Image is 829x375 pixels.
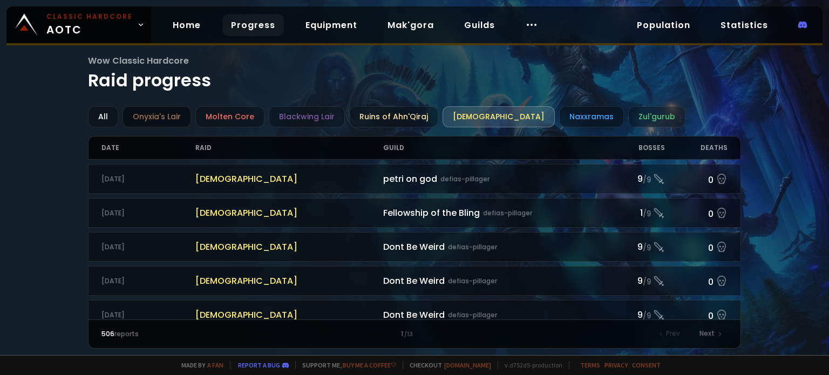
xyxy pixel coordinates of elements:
[101,208,195,218] div: [DATE]
[195,172,383,186] span: [DEMOGRAPHIC_DATA]
[448,310,497,320] small: defias-pillager
[238,361,280,369] a: Report a bug
[643,175,651,186] small: / 9
[88,54,741,93] h1: Raid progress
[343,361,396,369] a: Buy me a coffee
[665,307,728,323] div: 0
[46,12,133,38] span: AOTC
[88,106,118,127] div: All
[101,242,195,252] div: [DATE]
[448,242,497,252] small: defias-pillager
[602,274,665,288] div: 9
[383,308,602,322] div: Dont Be Weird
[632,361,661,369] a: Consent
[46,12,133,22] small: Classic Hardcore
[164,14,209,36] a: Home
[101,174,195,184] div: [DATE]
[101,276,195,286] div: [DATE]
[383,206,602,220] div: Fellowship of the Bling
[101,137,195,159] div: Date
[349,106,438,127] div: Ruins of Ahn'Qiraj
[383,274,602,288] div: Dont Be Weird
[88,164,741,194] a: [DATE][DEMOGRAPHIC_DATA]petri on goddefias-pillager9/90
[602,206,665,220] div: 1
[665,273,728,289] div: 0
[195,206,383,220] span: [DEMOGRAPHIC_DATA]
[602,308,665,322] div: 9
[665,171,728,187] div: 0
[269,106,345,127] div: Blackwing Lair
[456,14,504,36] a: Guilds
[297,14,366,36] a: Equipment
[101,329,114,338] span: 506
[404,330,413,339] small: / 13
[444,361,491,369] a: [DOMAIN_NAME]
[604,361,628,369] a: Privacy
[195,240,383,254] span: [DEMOGRAPHIC_DATA]
[643,243,651,254] small: / 9
[643,277,651,288] small: / 9
[88,300,741,330] a: [DATE][DEMOGRAPHIC_DATA]Dont Be Weirddefias-pillager9/90
[559,106,624,127] div: Naxxramas
[207,361,223,369] a: a fan
[195,274,383,288] span: [DEMOGRAPHIC_DATA]
[443,106,555,127] div: [DEMOGRAPHIC_DATA]
[88,54,741,67] span: Wow Classic Hardcore
[88,232,741,262] a: [DATE][DEMOGRAPHIC_DATA]Dont Be Weirddefias-pillager9/90
[498,361,562,369] span: v. d752d5 - production
[403,361,491,369] span: Checkout
[101,329,258,339] div: reports
[175,361,223,369] span: Made by
[195,308,383,322] span: [DEMOGRAPHIC_DATA]
[379,14,443,36] a: Mak'gora
[195,106,264,127] div: Molten Core
[665,239,728,255] div: 0
[295,361,396,369] span: Support me,
[628,14,699,36] a: Population
[123,106,191,127] div: Onyxia's Lair
[665,205,728,221] div: 0
[693,326,728,342] div: Next
[101,310,195,320] div: [DATE]
[643,209,651,220] small: / 9
[448,276,497,286] small: defias-pillager
[483,208,532,218] small: defias-pillager
[653,326,687,342] div: Prev
[712,14,777,36] a: Statistics
[383,240,602,254] div: Dont Be Weird
[222,14,284,36] a: Progress
[602,172,665,186] div: 9
[665,137,728,159] div: Deaths
[628,106,685,127] div: Zul'gurub
[580,361,600,369] a: Terms
[602,240,665,254] div: 9
[88,266,741,296] a: [DATE][DEMOGRAPHIC_DATA]Dont Be Weirddefias-pillager9/90
[440,174,490,184] small: defias-pillager
[643,311,651,322] small: / 9
[195,137,383,159] div: Raid
[88,198,741,228] a: [DATE][DEMOGRAPHIC_DATA]Fellowship of the Blingdefias-pillager1/90
[6,6,151,43] a: Classic HardcoreAOTC
[602,137,665,159] div: Bosses
[383,172,602,186] div: petri on god
[258,329,571,339] div: 1
[383,137,602,159] div: Guild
